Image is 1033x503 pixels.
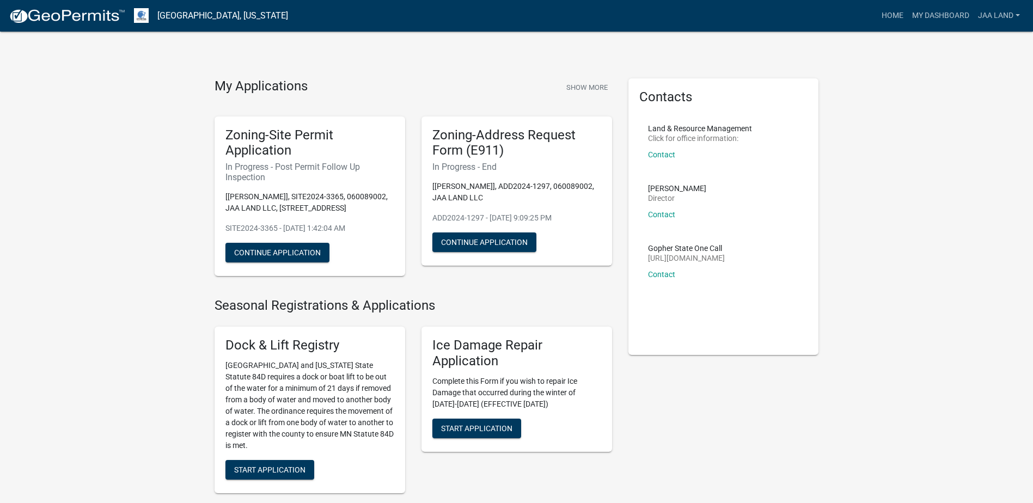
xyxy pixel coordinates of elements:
[441,424,512,432] span: Start Application
[215,78,308,95] h4: My Applications
[432,127,601,159] h5: Zoning-Address Request Form (E911)
[225,127,394,159] h5: Zoning-Site Permit Application
[432,162,601,172] h6: In Progress - End
[562,78,612,96] button: Show More
[648,134,752,142] p: Click for office information:
[215,298,612,314] h4: Seasonal Registrations & Applications
[157,7,288,25] a: [GEOGRAPHIC_DATA], [US_STATE]
[432,232,536,252] button: Continue Application
[225,191,394,214] p: [[PERSON_NAME]], SITE2024-3365, 060089002, JAA LAND LLC, [STREET_ADDRESS]
[432,376,601,410] p: Complete this Form if you wish to repair Ice Damage that occurred during the winter of [DATE]-[DA...
[225,223,394,234] p: SITE2024-3365 - [DATE] 1:42:04 AM
[648,125,752,132] p: Land & Resource Management
[648,244,725,252] p: Gopher State One Call
[432,338,601,369] h5: Ice Damage Repair Application
[225,243,329,262] button: Continue Application
[648,185,706,192] p: [PERSON_NAME]
[432,419,521,438] button: Start Application
[877,5,908,26] a: Home
[639,89,808,105] h5: Contacts
[974,5,1024,26] a: JAA Land
[225,360,394,451] p: [GEOGRAPHIC_DATA] and [US_STATE] State Statute 84D requires a dock or boat lift to be out of the ...
[432,212,601,224] p: ADD2024-1297 - [DATE] 9:09:25 PM
[648,194,706,202] p: Director
[648,270,675,279] a: Contact
[648,150,675,159] a: Contact
[234,465,305,474] span: Start Application
[648,210,675,219] a: Contact
[432,181,601,204] p: [[PERSON_NAME]], ADD2024-1297, 060089002, JAA LAND LLC
[225,338,394,353] h5: Dock & Lift Registry
[908,5,974,26] a: My Dashboard
[134,8,149,23] img: Otter Tail County, Minnesota
[225,460,314,480] button: Start Application
[225,162,394,182] h6: In Progress - Post Permit Follow Up Inspection
[648,254,725,262] p: [URL][DOMAIN_NAME]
